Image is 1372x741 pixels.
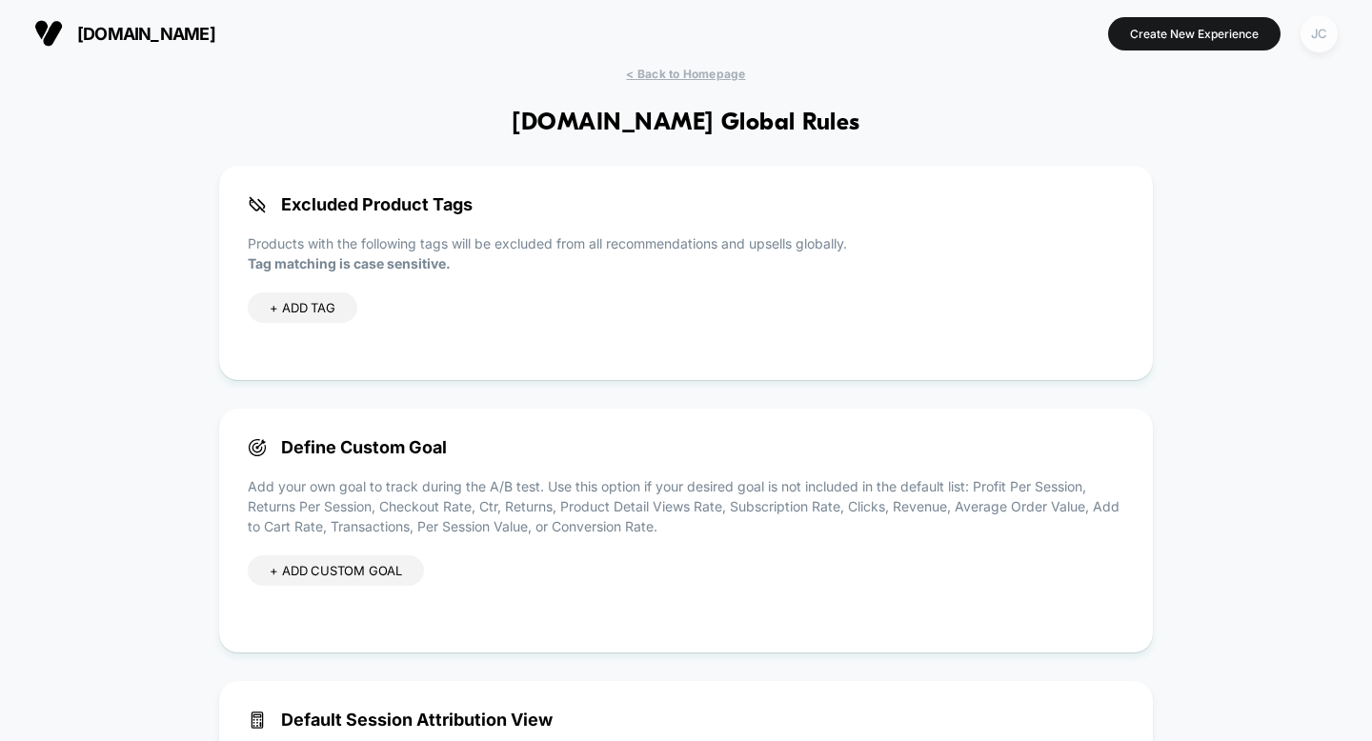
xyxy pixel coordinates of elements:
[248,555,424,586] div: + ADD CUSTOM GOAL
[248,476,1123,536] p: Add your own goal to track during the A/B test. Use this option if your desired goal is not inclu...
[1295,14,1343,53] button: JC
[1301,15,1338,52] div: JC
[626,67,745,81] span: < Back to Homepage
[248,233,1123,273] p: Products with the following tags will be excluded from all recommendations and upsells globally.
[512,110,859,137] h1: [DOMAIN_NAME] Global Rules
[77,24,215,44] span: [DOMAIN_NAME]
[248,255,451,271] strong: Tag matching is case sensitive.
[34,19,63,48] img: Visually logo
[248,194,1123,214] span: Excluded Product Tags
[270,300,334,315] span: + ADD TAG
[29,18,221,49] button: [DOMAIN_NAME]
[1108,17,1281,50] button: Create New Experience
[248,710,1123,730] span: Default Session Attribution View
[248,437,1123,457] span: Define Custom Goal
